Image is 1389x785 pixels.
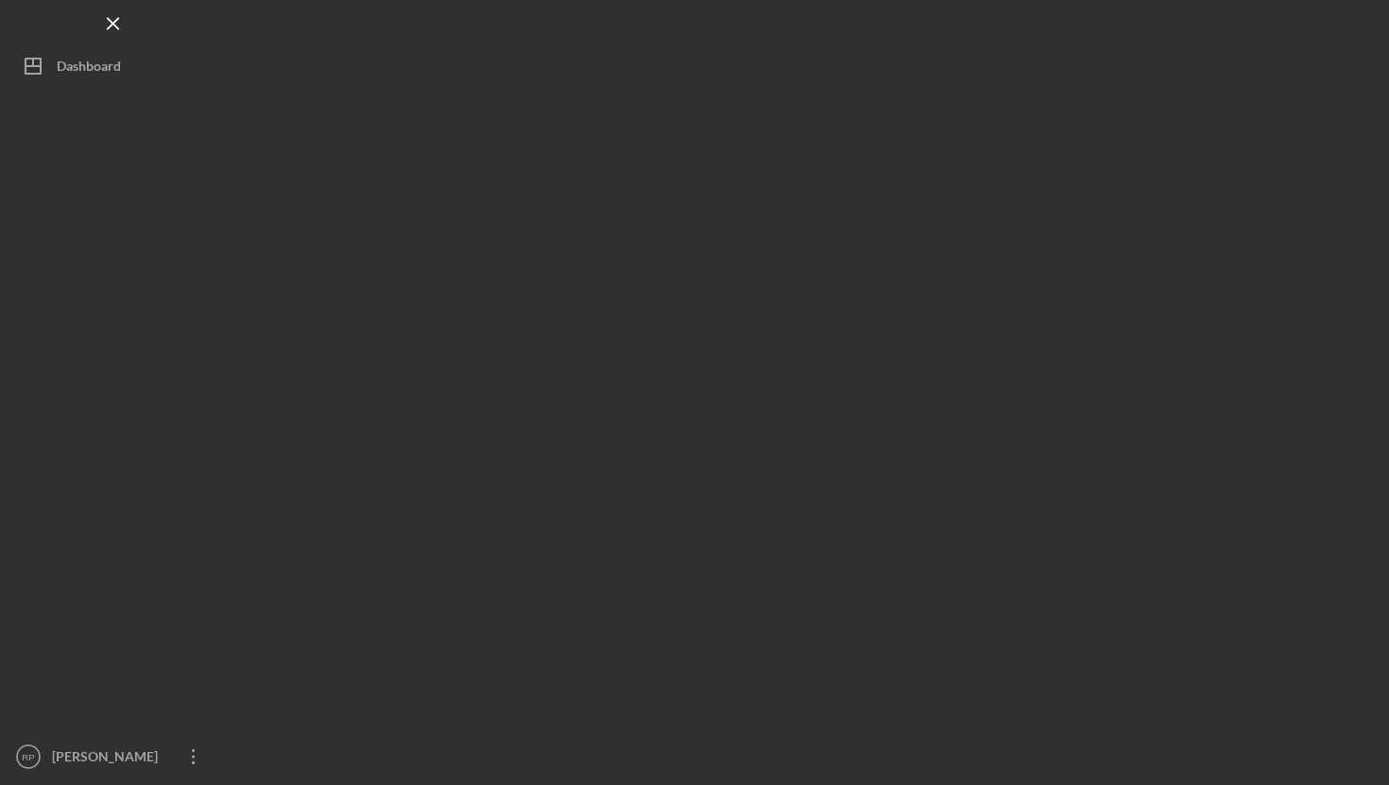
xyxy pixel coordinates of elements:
[9,47,217,85] button: Dashboard
[47,738,170,780] div: [PERSON_NAME]
[57,47,121,90] div: Dashboard
[9,738,217,776] button: RP[PERSON_NAME]
[22,752,34,762] text: RP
